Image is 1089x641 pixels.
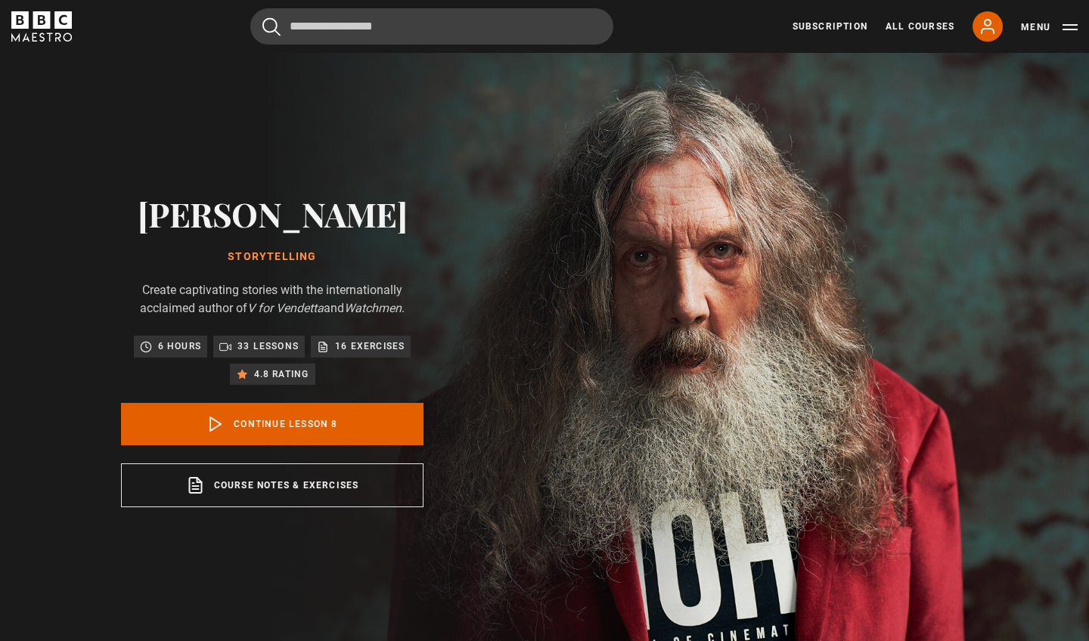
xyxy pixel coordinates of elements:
[250,8,613,45] input: Search
[158,339,201,354] p: 6 hours
[335,339,405,354] p: 16 exercises
[121,194,423,233] h2: [PERSON_NAME]
[121,281,423,317] p: Create captivating stories with the internationally acclaimed author of and .
[886,20,954,33] a: All Courses
[237,339,299,354] p: 33 lessons
[1021,20,1078,35] button: Toggle navigation
[121,251,423,263] h1: Storytelling
[11,11,72,42] svg: BBC Maestro
[262,17,281,36] button: Submit the search query
[121,463,423,507] a: Course notes & exercises
[793,20,867,33] a: Subscription
[121,403,423,445] a: Continue lesson 8
[254,367,309,382] p: 4.8 rating
[247,301,324,315] i: V for Vendetta
[344,301,402,315] i: Watchmen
